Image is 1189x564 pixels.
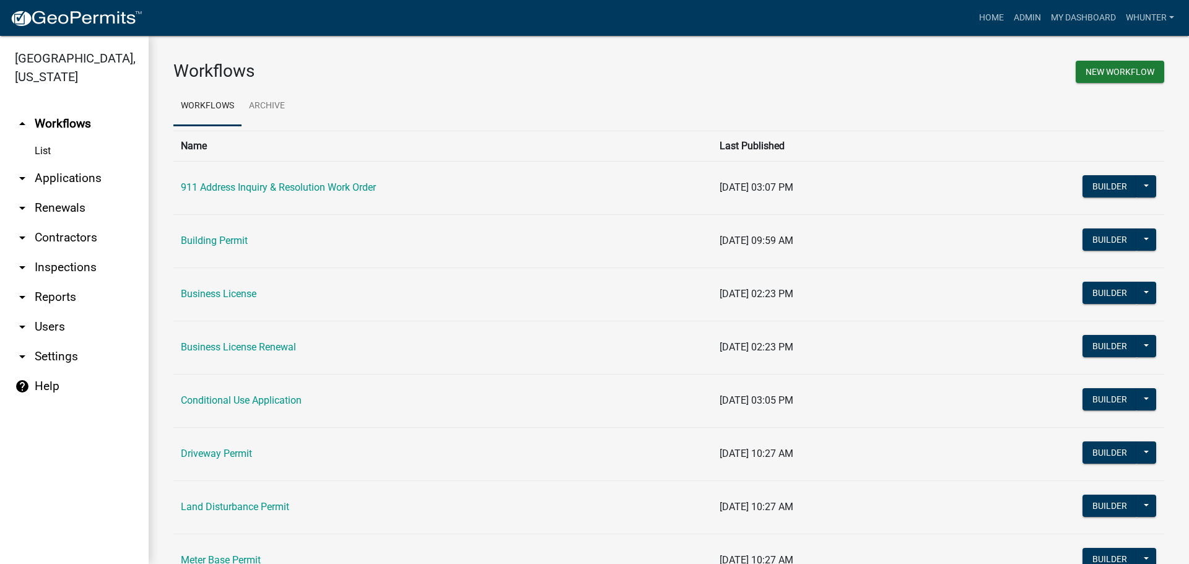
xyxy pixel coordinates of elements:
button: Builder [1082,495,1137,517]
button: Builder [1082,335,1137,357]
button: Builder [1082,388,1137,410]
a: Land Disturbance Permit [181,501,289,513]
i: arrow_drop_down [15,290,30,305]
a: Home [974,6,1009,30]
i: arrow_drop_down [15,171,30,186]
button: Builder [1082,228,1137,251]
h3: Workflows [173,61,660,82]
a: Business License Renewal [181,341,296,353]
span: [DATE] 10:27 AM [720,448,793,459]
a: Workflows [173,87,242,126]
span: [DATE] 03:05 PM [720,394,793,406]
span: [DATE] 02:23 PM [720,341,793,353]
i: arrow_drop_down [15,201,30,215]
i: help [15,379,30,394]
i: arrow_drop_down [15,319,30,334]
span: [DATE] 09:59 AM [720,235,793,246]
a: Building Permit [181,235,248,246]
span: [DATE] 03:07 PM [720,181,793,193]
a: Driveway Permit [181,448,252,459]
button: New Workflow [1076,61,1164,83]
a: 911 Address Inquiry & Resolution Work Order [181,181,376,193]
a: My Dashboard [1046,6,1121,30]
i: arrow_drop_down [15,230,30,245]
i: arrow_drop_down [15,349,30,364]
i: arrow_drop_down [15,260,30,275]
a: Business License [181,288,256,300]
span: [DATE] 02:23 PM [720,288,793,300]
a: whunter [1121,6,1179,30]
button: Builder [1082,175,1137,197]
button: Builder [1082,282,1137,304]
span: [DATE] 10:27 AM [720,501,793,513]
button: Builder [1082,441,1137,464]
th: Last Published [712,131,937,161]
th: Name [173,131,712,161]
a: Admin [1009,6,1046,30]
a: Conditional Use Application [181,394,302,406]
i: arrow_drop_up [15,116,30,131]
a: Archive [242,87,292,126]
